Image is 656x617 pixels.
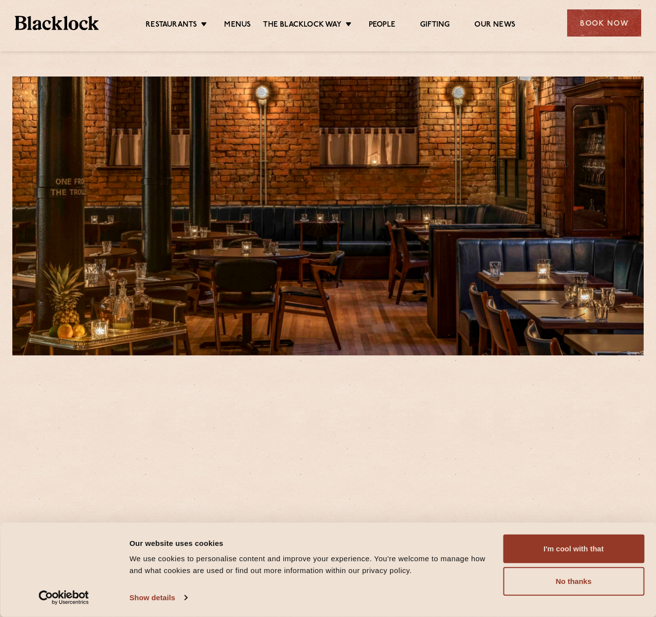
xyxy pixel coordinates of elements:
a: Show details [129,590,187,605]
button: I'm cool with that [503,535,644,563]
a: The Blacklock Way [263,20,341,31]
a: Restaurants [146,20,197,31]
div: Book Now [567,9,641,37]
div: We use cookies to personalise content and improve your experience. You're welcome to manage how a... [129,553,492,577]
a: Menus [224,20,251,31]
a: Usercentrics Cookiebot - opens in a new window [21,590,107,605]
a: Gifting [420,20,450,31]
button: No thanks [503,567,644,596]
img: BL_Textured_Logo-footer-cropped.svg [15,16,99,30]
a: People [369,20,395,31]
a: Our News [474,20,515,31]
div: Our website uses cookies [129,537,492,549]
